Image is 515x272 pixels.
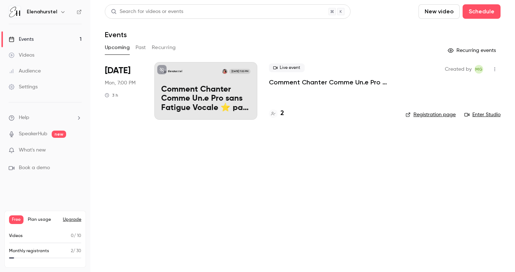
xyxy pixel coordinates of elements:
div: Videos [9,52,34,59]
p: Monthly registrants [9,248,49,254]
div: Oct 13 Mon, 7:00 PM (Europe/Tirane) [105,62,143,120]
a: Registration page [405,111,456,118]
li: help-dropdown-opener [9,114,82,122]
span: Book a demo [19,164,50,172]
span: Live event [269,63,305,72]
span: Plan usage [28,217,59,223]
button: Upgrade [63,217,81,223]
div: Settings [9,83,38,91]
p: Elenahurstel [168,70,182,73]
button: Recurring [152,42,176,53]
button: Upcoming [105,42,130,53]
span: Help [19,114,29,122]
span: MG [475,65,482,74]
a: 2 [269,109,284,118]
span: What's new [19,146,46,154]
a: Enter Studio [464,111,501,118]
span: Created by [445,65,472,74]
span: [DATE] 7:00 PM [229,69,250,74]
span: new [52,131,66,138]
div: Search for videos or events [111,8,183,16]
span: Mon, 7:00 PM [105,79,136,87]
p: / 10 [71,233,81,239]
button: Past [136,42,146,53]
button: New video [419,4,460,19]
p: Videos [9,233,23,239]
a: Comment Chanter Comme Un.e Pro sans Fatigue Vocale ⭐️ par [PERSON_NAME] [269,78,394,87]
img: Elenahurstel [9,6,21,18]
div: Events [9,36,34,43]
span: 0 [71,234,74,238]
div: Audience [9,67,41,75]
span: Free [9,215,23,224]
div: 3 h [105,92,118,98]
span: Marco Gomes [475,65,483,74]
span: [DATE] [105,65,130,76]
h1: Events [105,30,127,39]
h6: Elenahurstel [27,8,57,16]
a: Comment Chanter Comme Un.e Pro sans Fatigue Vocale ⭐️ par Elena HurstelElenahurstelElena Hurstel[... [154,62,257,120]
button: Schedule [463,4,501,19]
span: 2 [71,249,73,253]
p: / 30 [71,248,81,254]
h4: 2 [280,109,284,118]
img: Elena Hurstel [222,69,227,74]
a: SpeakerHub [19,130,47,138]
p: Comment Chanter Comme Un.e Pro sans Fatigue Vocale ⭐️ par [PERSON_NAME] [161,85,250,113]
button: Recurring events [445,45,501,56]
